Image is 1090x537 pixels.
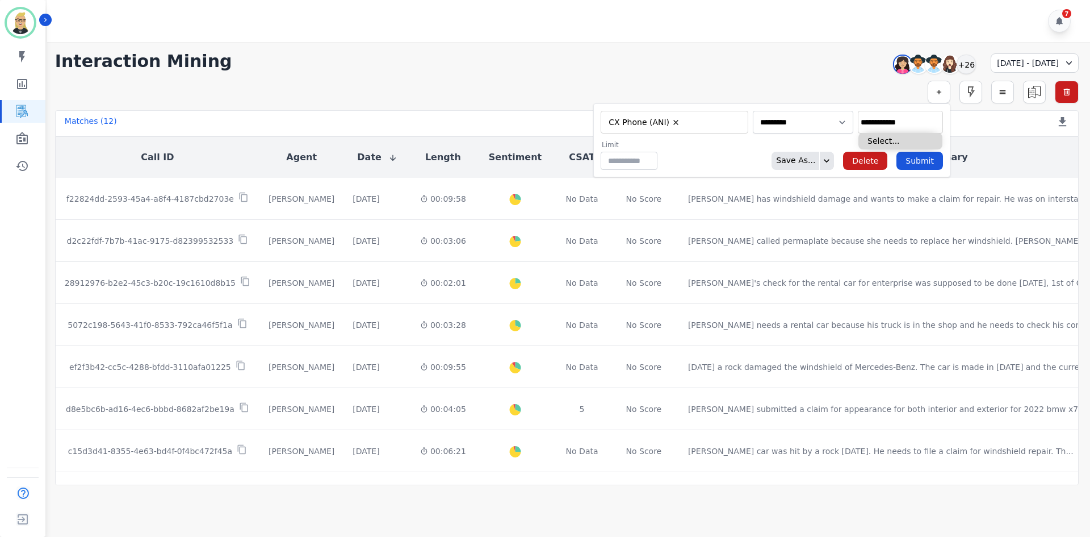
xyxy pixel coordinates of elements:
[1062,9,1071,18] div: 7
[66,193,234,205] p: f22824dd-2593-45a4-a8f4-4187cbd2703e
[420,235,466,247] div: 00:03:06
[564,319,599,331] div: No Data
[626,403,662,415] div: No Score
[772,152,815,170] div: Save As...
[269,319,334,331] div: [PERSON_NAME]
[858,133,942,149] li: Select...
[269,446,334,457] div: [PERSON_NAME]
[269,403,334,415] div: [PERSON_NAME]
[55,51,232,72] h1: Interaction Mining
[688,446,1074,457] div: [PERSON_NAME] car was hit by a rock [DATE]. He needs to file a claim for windshield repair. Th ...
[569,151,595,164] button: CSAT
[564,361,599,373] div: No Data
[65,277,236,289] p: 28912976-b2e2-45c3-b20c-19c1610d8b15
[425,151,461,164] button: Length
[626,277,662,289] div: No Score
[603,115,741,129] ul: selected options
[861,116,940,128] ul: selected options
[897,151,967,164] button: Call Summary
[626,193,662,205] div: No Score
[420,446,466,457] div: 00:06:21
[626,235,662,247] div: No Score
[353,277,379,289] div: [DATE]
[420,277,466,289] div: 00:02:01
[67,235,234,247] p: d2c22fdf-7b7b-41ac-9175-d82399532533
[564,403,599,415] div: 5
[564,193,599,205] div: No Data
[672,118,680,127] button: Remove CX Phone (ANI)
[626,361,662,373] div: No Score
[991,53,1079,73] div: [DATE] - [DATE]
[605,117,684,128] li: CX Phone (ANI)
[420,319,466,331] div: 00:03:28
[269,361,334,373] div: [PERSON_NAME]
[420,193,466,205] div: 00:09:58
[353,193,379,205] div: [DATE]
[564,235,599,247] div: No Data
[420,361,466,373] div: 00:09:55
[353,403,379,415] div: [DATE]
[843,152,887,170] button: Delete
[489,151,542,164] button: Sentiment
[564,277,599,289] div: No Data
[353,319,379,331] div: [DATE]
[626,319,662,331] div: No Score
[65,115,117,131] div: Matches ( 12 )
[7,9,34,36] img: Bordered avatar
[353,446,379,457] div: [DATE]
[957,55,976,74] div: +26
[66,403,234,415] p: d8e5bc6b-ad16-4ec6-bbbd-8682af2be19a
[353,361,379,373] div: [DATE]
[68,319,232,331] p: 5072c198-5643-41f0-8533-792ca46f5f1a
[269,277,334,289] div: [PERSON_NAME]
[353,235,379,247] div: [DATE]
[357,151,397,164] button: Date
[141,151,174,164] button: Call ID
[626,446,662,457] div: No Score
[602,140,657,149] label: Limit
[269,193,334,205] div: [PERSON_NAME]
[286,151,317,164] button: Agent
[269,235,334,247] div: [PERSON_NAME]
[420,403,466,415] div: 00:04:05
[69,361,231,373] p: ef2f3b42-cc5c-4288-bfdd-3110afa01225
[68,446,232,457] p: c15d3d41-8355-4e63-bd4f-0f4bc472f45a
[564,446,599,457] div: No Data
[896,152,943,170] button: Submit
